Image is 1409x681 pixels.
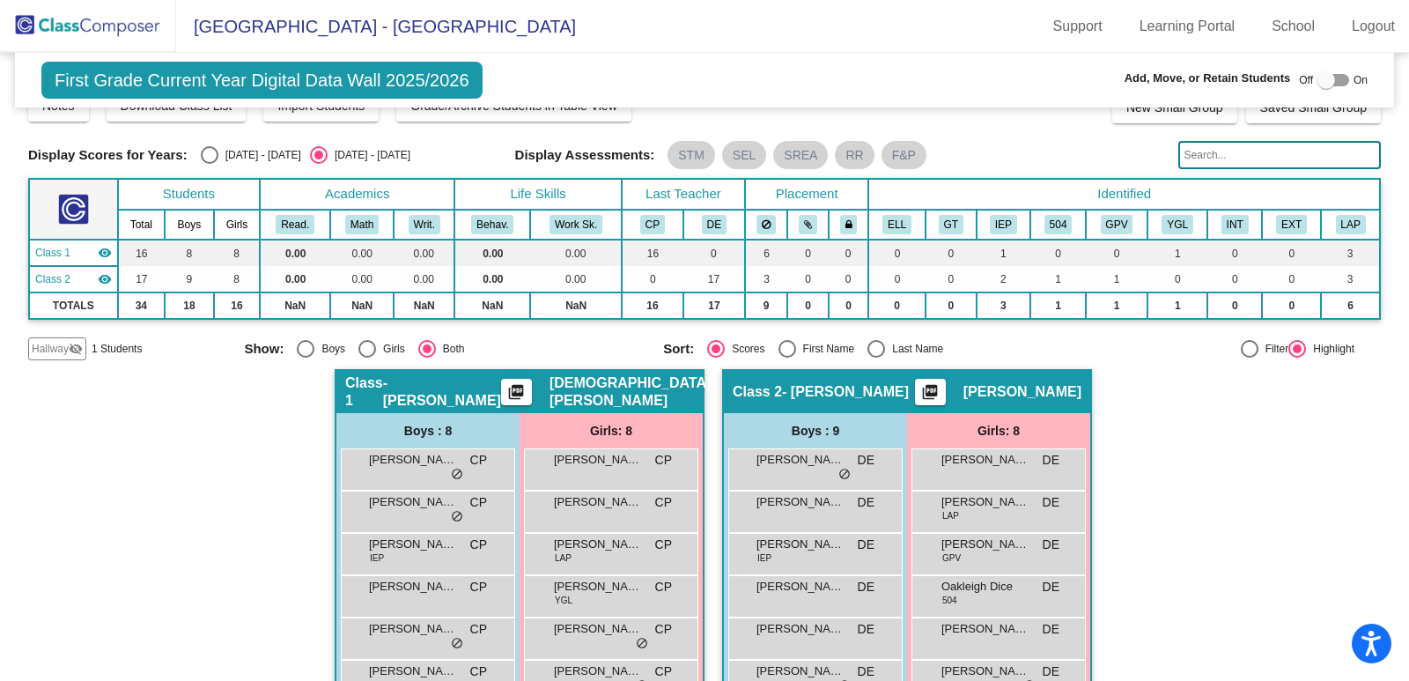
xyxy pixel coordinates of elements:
[214,292,261,319] td: 16
[655,578,672,596] span: CP
[98,272,112,286] mat-icon: visibility
[1262,292,1321,319] td: 0
[530,240,621,266] td: 0.00
[941,536,1029,553] span: [PERSON_NAME]
[1207,266,1262,292] td: 0
[787,210,829,240] th: Keep with students
[1086,292,1147,319] td: 1
[926,292,977,319] td: 0
[1043,451,1059,470] span: DE
[165,210,214,240] th: Boys
[29,292,118,319] td: TOTALS
[941,493,1029,511] span: [PERSON_NAME]
[858,578,874,596] span: DE
[1043,536,1059,554] span: DE
[941,620,1029,638] span: [PERSON_NAME]
[454,292,530,319] td: NaN
[369,620,457,638] span: [PERSON_NAME]
[214,210,261,240] th: Girls
[655,451,672,470] span: CP
[520,413,703,448] div: Girls: 8
[218,147,301,163] div: [DATE] - [DATE]
[1321,266,1380,292] td: 3
[835,141,874,169] mat-chip: RR
[1101,215,1133,234] button: GPV
[858,662,874,681] span: DE
[1354,72,1368,88] span: On
[530,266,621,292] td: 0.00
[1044,215,1073,234] button: 504
[118,179,261,210] th: Students
[1147,210,1207,240] th: Young for Grade Level
[28,147,188,163] span: Display Scores for Years:
[745,292,787,319] td: 9
[782,383,909,401] span: - [PERSON_NAME]
[756,620,845,638] span: [PERSON_NAME]
[725,341,764,357] div: Scores
[1207,210,1262,240] th: Introvert
[471,215,513,234] button: Behav.
[530,292,621,319] td: NaN
[369,662,457,680] span: [PERSON_NAME]
[942,509,959,522] span: LAP
[244,341,284,357] span: Show:
[451,510,463,524] span: do_not_disturb_alt
[369,536,457,553] span: [PERSON_NAME]
[555,594,572,607] span: YGL
[260,266,330,292] td: 0.00
[963,383,1081,401] span: [PERSON_NAME]
[554,493,642,511] span: [PERSON_NAME]
[1112,92,1237,123] button: New Small Group
[345,215,379,234] button: Math
[1147,266,1207,292] td: 0
[926,266,977,292] td: 0
[757,551,771,565] span: IEP
[436,341,465,357] div: Both
[829,210,868,240] th: Keep with teacher
[35,245,70,261] span: Class 1
[451,468,463,482] span: do_not_disturb_alt
[926,210,977,240] th: Gifted and Talented
[942,594,957,607] span: 504
[745,266,787,292] td: 3
[977,266,1031,292] td: 2
[330,292,394,319] td: NaN
[1043,662,1059,681] span: DE
[1043,620,1059,639] span: DE
[756,493,845,511] span: [PERSON_NAME]
[622,240,683,266] td: 16
[683,292,745,319] td: 17
[655,620,672,639] span: CP
[165,266,214,292] td: 9
[470,578,487,596] span: CP
[640,215,665,234] button: CP
[1162,215,1193,234] button: YGL
[244,340,650,358] mat-radio-group: Select an option
[838,468,851,482] span: do_not_disturb_alt
[683,266,745,292] td: 17
[1030,210,1086,240] th: 504 Plan
[1147,292,1207,319] td: 1
[550,215,602,234] button: Work Sk.
[1178,141,1381,169] input: Search...
[454,240,530,266] td: 0.00
[1262,240,1321,266] td: 0
[1030,266,1086,292] td: 1
[622,266,683,292] td: 0
[554,662,642,680] span: [PERSON_NAME]
[370,551,384,565] span: IEP
[1039,12,1117,41] a: Support
[98,246,112,260] mat-icon: visibility
[1086,210,1147,240] th: Good Parent Volunteer
[555,551,572,565] span: LAP
[1336,215,1366,234] button: LAP
[868,179,1380,210] th: Identified
[868,266,926,292] td: 0
[907,413,1090,448] div: Girls: 8
[882,141,926,169] mat-chip: F&P
[276,215,314,234] button: Read.
[550,374,711,410] span: [DEMOGRAPHIC_DATA][PERSON_NAME]
[926,240,977,266] td: 0
[41,62,483,99] span: First Grade Current Year Digital Data Wall 2025/2026
[1043,578,1059,596] span: DE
